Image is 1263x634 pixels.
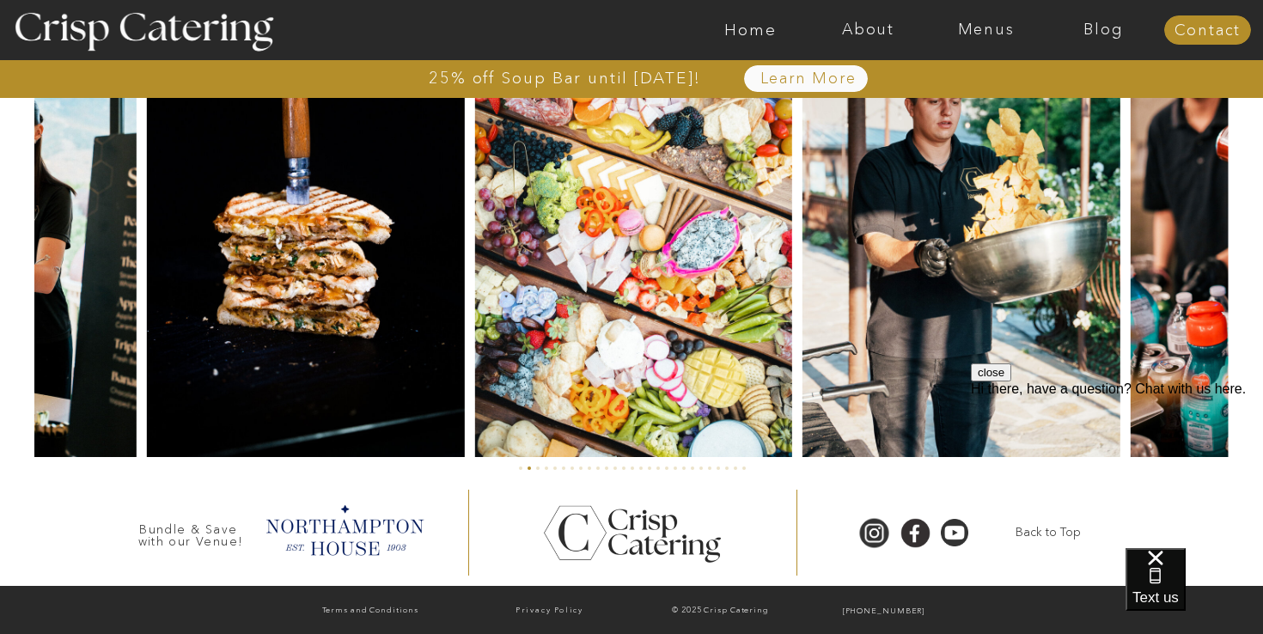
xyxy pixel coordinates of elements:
[1045,21,1162,39] a: Blog
[462,602,637,619] a: Privacy Policy
[1126,548,1263,634] iframe: podium webchat widget bubble
[742,466,746,470] li: Page dot 27
[805,603,962,620] a: [PHONE_NUMBER]
[283,602,457,620] a: Terms and Conditions
[809,21,927,39] a: About
[1164,22,1251,40] a: Contact
[367,70,763,87] a: 25% off Soup Bar until [DATE]!
[720,70,896,88] a: Learn More
[927,21,1045,39] a: Menus
[528,466,531,470] li: Page dot 2
[971,363,1263,570] iframe: podium webchat widget prompt
[519,466,522,470] li: Page dot 1
[734,466,737,470] li: Page dot 26
[131,523,250,540] h3: Bundle & Save with our Venue!
[692,21,809,39] a: Home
